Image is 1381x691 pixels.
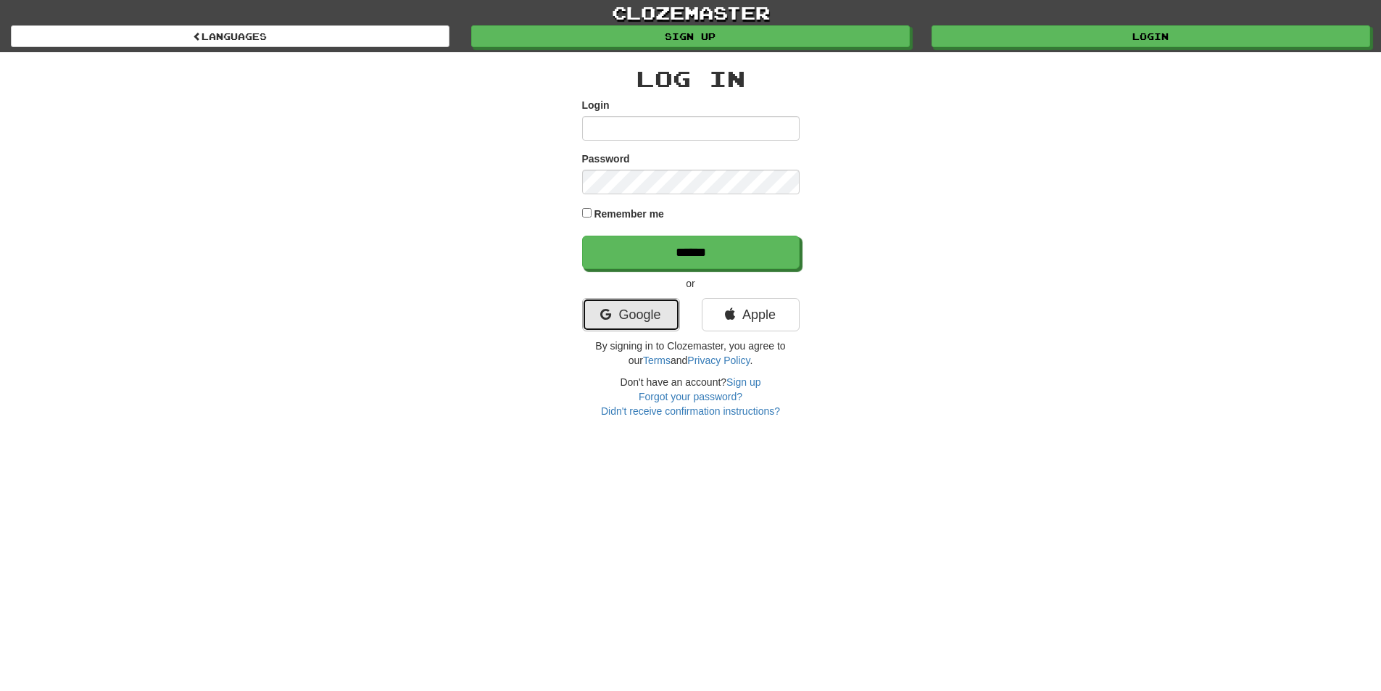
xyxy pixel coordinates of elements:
p: By signing in to Clozemaster, you agree to our and . [582,339,800,368]
h2: Log In [582,67,800,91]
a: Didn't receive confirmation instructions? [601,405,780,417]
div: Don't have an account? [582,375,800,418]
a: Apple [702,298,800,331]
label: Login [582,98,610,112]
a: Privacy Policy [687,355,750,366]
label: Password [582,152,630,166]
a: Login [932,25,1370,47]
label: Remember me [594,207,664,221]
a: Sign up [726,376,760,388]
a: Google [582,298,680,331]
a: Terms [643,355,671,366]
a: Sign up [471,25,910,47]
a: Forgot your password? [639,391,742,402]
p: or [582,276,800,291]
a: Languages [11,25,449,47]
